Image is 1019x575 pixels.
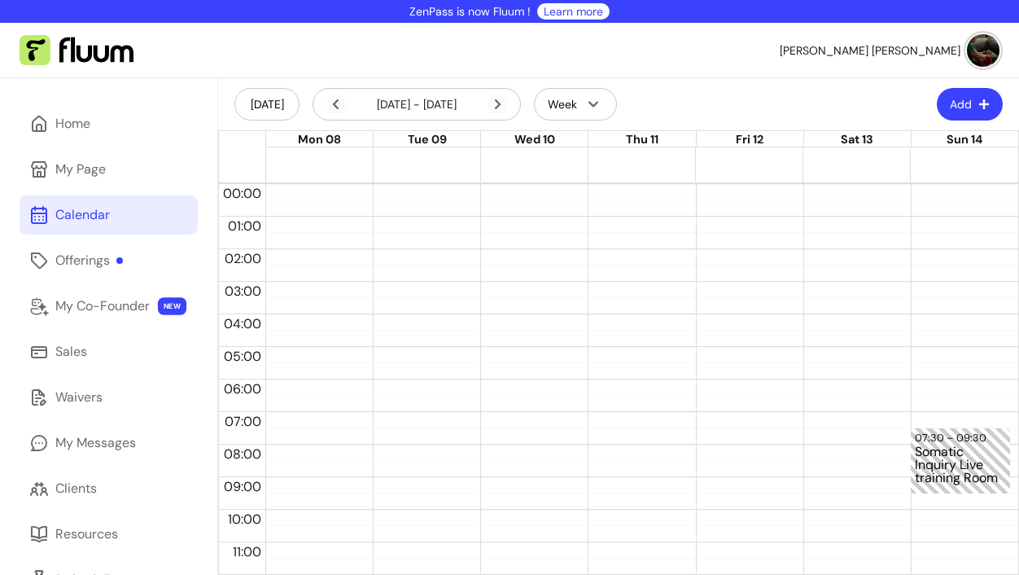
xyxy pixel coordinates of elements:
div: Sales [55,342,87,362]
span: NEW [158,297,186,315]
div: Somatic Inquiry Live training Room [915,446,1006,492]
div: My Co-Founder [55,296,150,316]
span: 00:00 [219,185,265,202]
div: Calendar [55,205,110,225]
button: Week [534,88,617,121]
span: 05:00 [220,348,265,365]
span: 07:00 [221,413,265,430]
span: 11:00 [229,543,265,560]
div: [DATE] - [DATE] [326,94,507,114]
button: Add [937,88,1003,121]
a: Resources [20,515,198,554]
span: 10:00 [224,511,265,528]
div: 07:30 – 09:30Somatic Inquiry Live training Room [911,428,1010,494]
span: Thu 11 [626,132,658,147]
div: Clients [55,479,97,498]
span: Fri 12 [736,132,763,147]
span: Sun 14 [947,132,982,147]
a: Home [20,104,198,143]
a: Sales [20,332,198,371]
img: Fluum Logo [20,35,133,66]
a: My Page [20,150,198,189]
a: Waivers [20,378,198,417]
span: 01:00 [224,217,265,235]
span: Wed 10 [514,132,555,147]
span: 09:00 [220,478,265,495]
span: [PERSON_NAME] [PERSON_NAME] [780,42,960,59]
span: 04:00 [220,315,265,332]
button: Wed 10 [514,131,555,149]
button: Sun 14 [947,131,982,149]
a: Calendar [20,195,198,235]
span: 02:00 [221,250,265,267]
div: My Page [55,160,106,179]
a: Learn more [544,3,603,20]
a: Offerings [20,241,198,280]
img: avatar [967,34,999,67]
a: Clients [20,469,198,508]
span: 06:00 [220,380,265,397]
div: Waivers [55,388,103,407]
a: My Messages [20,424,198,463]
div: 07:30 – 09:30 [915,430,991,446]
button: Tue 09 [408,131,447,149]
span: Sat 13 [841,132,873,147]
span: 03:00 [221,283,265,300]
div: Offerings [55,251,123,270]
div: My Messages [55,433,136,453]
div: Resources [55,525,118,544]
span: Mon 08 [298,132,341,147]
div: Home [55,114,90,134]
span: 08:00 [220,446,265,463]
span: Tue 09 [408,132,447,147]
button: Fri 12 [736,131,763,149]
button: Thu 11 [626,131,658,149]
button: Mon 08 [298,131,341,149]
button: avatar[PERSON_NAME] [PERSON_NAME] [780,34,999,67]
button: Sat 13 [841,131,873,149]
a: My Co-Founder NEW [20,287,198,326]
button: [DATE] [234,88,300,121]
p: ZenPass is now Fluum ! [409,3,531,20]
